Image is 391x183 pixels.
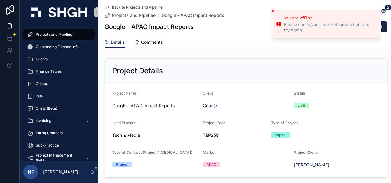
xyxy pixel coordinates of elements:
div: You are offline [284,15,376,21]
p: [PERSON_NAME] [43,169,78,175]
a: Comments [135,37,163,49]
span: Lead Practice [112,120,136,125]
div: Please check your internet connection and try again [284,22,376,33]
a: Google - APAC Impact Reports [162,12,224,18]
span: TEP258 [203,132,266,138]
span: Clients [36,57,48,62]
h2: Project Details [112,66,163,76]
span: Projects and Pipeline [36,32,72,37]
span: Chats (Beta) [36,106,57,111]
span: Outstanding Finance Info [36,44,79,49]
a: Invoicing [23,115,95,126]
a: Google [203,103,217,109]
span: Sub-Practice [36,143,59,148]
a: Outstanding Finance Info [23,41,95,52]
a: Finance Tables [23,66,95,77]
div: Project [116,162,128,167]
span: Project Name [112,91,136,96]
span: Project Owner [294,150,319,155]
a: POs [23,91,95,102]
span: Client [203,91,213,96]
div: Live [298,103,305,108]
div: APAC [207,162,216,167]
a: Projects and Pipeline [105,12,156,18]
span: Back to Projects and Pipeline [112,5,163,10]
a: Sub-Practice [23,140,95,151]
span: Tech & Media [112,132,140,138]
span: Type of Project [271,120,298,125]
a: [PERSON_NAME] [294,162,329,168]
img: App logo [31,7,87,17]
span: Billing Contacts [36,131,63,136]
button: 2 [380,8,387,15]
h1: Google - APAC Impact Reports [105,22,194,31]
span: Google - APAC Impact Reports [112,103,198,109]
div: Impact [275,132,287,138]
span: Project Code [203,120,226,125]
a: Details [105,37,125,48]
a: Contacts [23,78,95,89]
a: Clients [23,54,95,65]
span: Project Management (beta) [36,153,81,163]
span: Finance Tables [36,69,62,74]
span: Comments [141,39,163,45]
span: NF [28,168,34,176]
span: Invoicing [36,118,51,123]
span: POs [36,94,43,99]
span: Type of Contract (Project / [MEDICAL_DATA]) [112,150,192,155]
a: Chats (Beta) [23,103,95,114]
span: Details [111,39,125,45]
a: Billing Contacts [23,128,95,139]
a: Back to Projects and Pipeline [105,5,163,10]
a: Projects and Pipeline [23,29,95,40]
span: Market [203,150,215,155]
button: Close toast [270,8,276,14]
div: scrollable content [20,25,98,161]
span: Projects and Pipeline [112,12,156,18]
span: Contacts [36,81,51,86]
span: Status [294,91,305,96]
a: Project Management (beta) [23,152,95,163]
